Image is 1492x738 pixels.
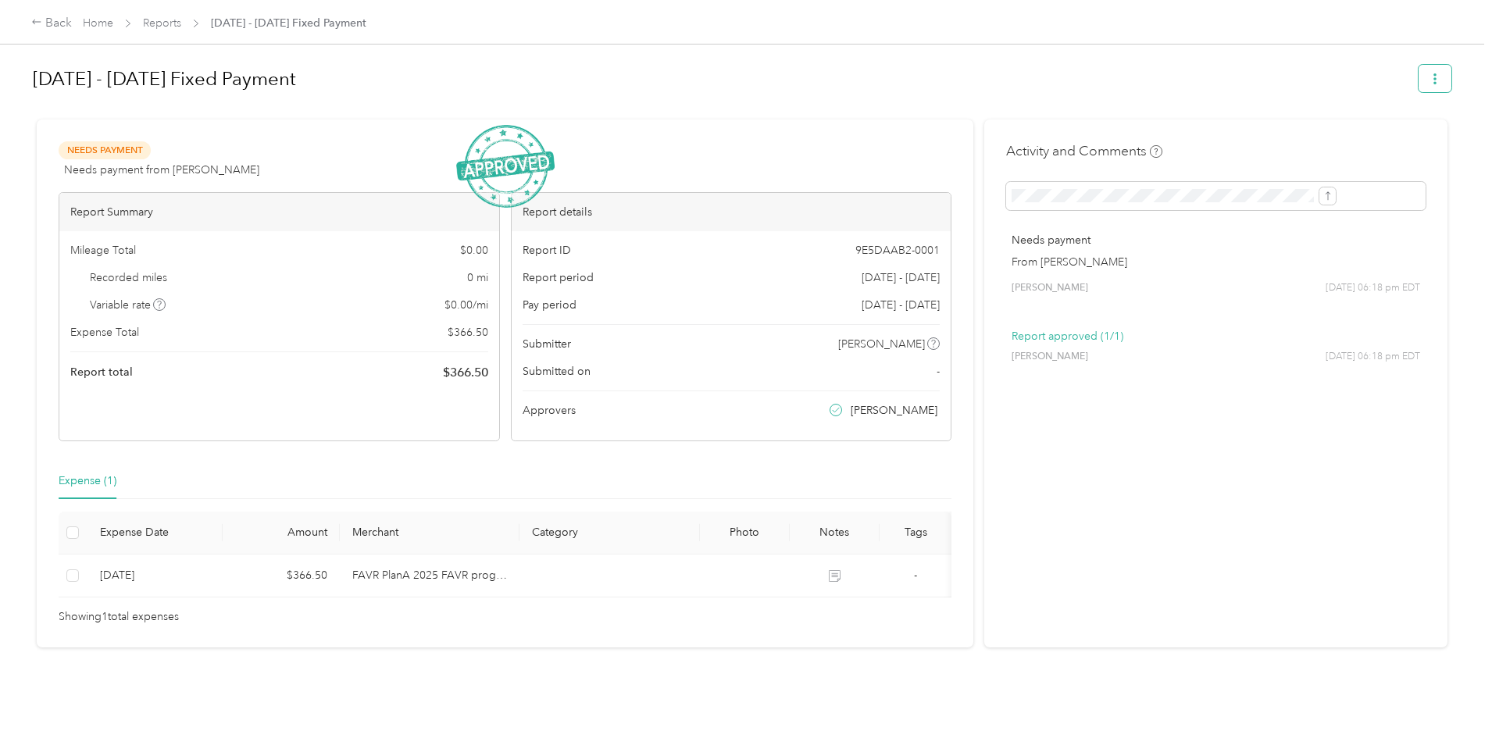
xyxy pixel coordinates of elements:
span: [PERSON_NAME] [1012,350,1088,364]
div: Expense (1) [59,472,116,490]
span: [PERSON_NAME] [1012,281,1088,295]
span: [DATE] - [DATE] Fixed Payment [211,15,366,31]
span: $ 366.50 [443,363,488,382]
span: [PERSON_NAME] [838,336,925,352]
span: Report total [70,364,133,380]
th: Category [519,512,700,554]
td: FAVR PlanA 2025 FAVR program [340,554,520,597]
div: Tags [892,526,939,539]
span: Mileage Total [70,242,136,258]
span: Pay period [523,297,576,313]
span: 0 mi [467,269,488,286]
span: $ 0.00 / mi [444,297,488,313]
span: Expense Total [70,324,139,340]
td: 9-30-2025 [87,554,223,597]
th: Amount [223,512,340,554]
span: Needs Payment [59,141,151,159]
span: Recorded miles [90,269,167,286]
span: Needs payment from [PERSON_NAME] [64,162,259,178]
p: Needs payment [1012,232,1420,248]
span: Variable rate [90,297,166,313]
span: - [914,569,917,582]
div: Back [31,14,72,33]
p: From [PERSON_NAME] [1012,254,1420,270]
span: [DATE] 06:18 pm EDT [1326,281,1420,295]
th: Merchant [340,512,520,554]
span: [PERSON_NAME] [851,402,937,419]
span: [DATE] - [DATE] [862,269,940,286]
span: [DATE] 06:18 pm EDT [1326,350,1420,364]
iframe: Everlance-gr Chat Button Frame [1405,651,1492,738]
img: ApprovedStamp [456,125,555,209]
div: Report details [512,193,951,231]
a: Home [83,16,113,30]
div: Report Summary [59,193,499,231]
span: Submitter [523,336,571,352]
span: Approvers [523,402,576,419]
span: [DATE] - [DATE] [862,297,940,313]
h4: Activity and Comments [1006,141,1162,161]
span: $ 366.50 [448,324,488,340]
td: - [880,554,951,597]
span: 9E5DAAB2-0001 [855,242,940,258]
span: Report period [523,269,594,286]
th: Notes [790,512,880,554]
span: Report ID [523,242,571,258]
td: $366.50 [223,554,340,597]
span: $ 0.00 [460,242,488,258]
span: Showing 1 total expenses [59,608,179,626]
span: Submitted on [523,363,591,380]
span: - [937,363,940,380]
a: Reports [143,16,181,30]
h1: Sep 1 - 30, 2025 Fixed Payment [33,60,1408,98]
th: Expense Date [87,512,223,554]
th: Tags [880,512,951,554]
th: Photo [700,512,790,554]
p: Report approved (1/1) [1012,328,1420,344]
